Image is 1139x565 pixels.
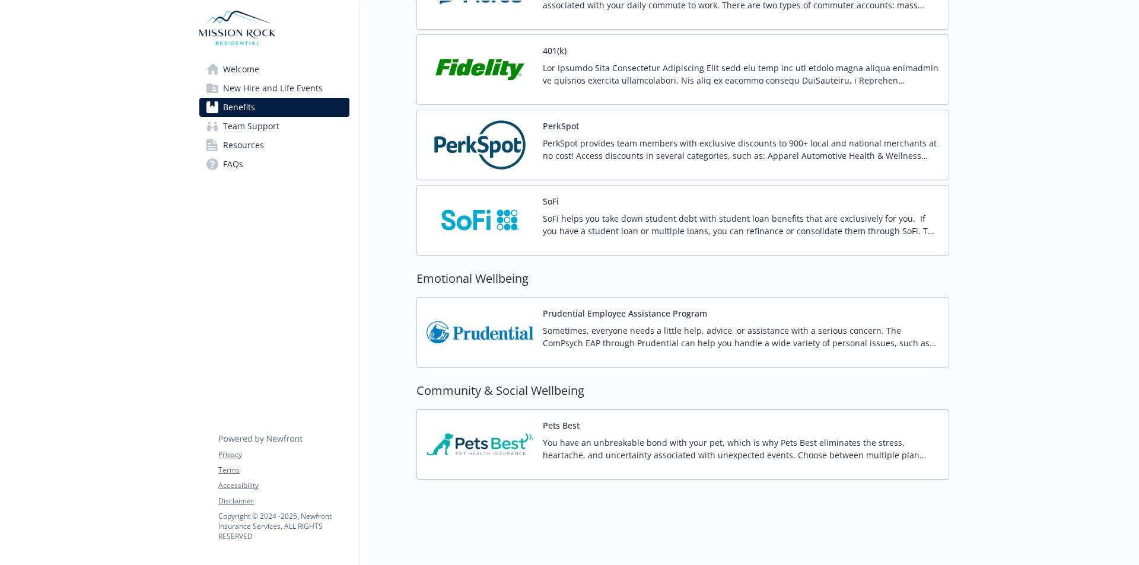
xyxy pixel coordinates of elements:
span: New Hire and Life Events [223,79,323,98]
a: Accessibility [218,480,349,491]
p: Copyright © 2024 - 2025 , Newfront Insurance Services, ALL RIGHTS RESERVED [218,511,349,541]
button: Prudential Employee Assistance Program [543,307,707,320]
a: Welcome [199,60,349,79]
img: Pets Best Insurance Services carrier logo [427,419,533,470]
p: Sometimes, everyone needs a little help, advice, or assistance with a serious concern. The ComPsy... [543,324,939,349]
a: Benefits [199,98,349,117]
span: Welcome [223,60,259,79]
span: Team Support [223,117,279,136]
img: Prudential Insurance Co of America carrier logo [427,307,533,357]
p: SoFi helps you take down student debt with student loan benefits that are exclusively for you. If... [543,212,939,237]
img: SoFi carrier logo [427,195,533,245]
button: PerkSpot [543,120,579,132]
span: FAQs [223,155,243,174]
span: Resources [223,136,264,155]
a: Resources [199,136,349,155]
a: New Hire and Life Events [199,79,349,98]
a: FAQs [199,155,349,174]
button: 401(k) [543,44,567,57]
p: PerkSpot provides team members with exclusive discounts to 900+ local and national merchants at n... [543,137,939,162]
h2: Emotional Wellbeing [416,270,949,288]
p: You have an unbreakable bond with your pet, which is why Pets Best eliminates the stress, heartac... [543,436,939,461]
span: Benefits [223,98,255,117]
a: Disclaimer [218,496,349,506]
img: Fidelity Investments carrier logo [427,44,533,95]
a: Terms [218,465,349,475]
h2: Community & Social Wellbeing [416,382,949,400]
p: Lor Ipsumdo Sita Consectetur Adipiscing Elit sedd eiu temp inc utl etdolo magna aliqua enimadmin ... [543,62,939,87]
button: Pets Best [543,419,580,432]
img: PerkSpot carrier logo [427,120,533,170]
a: Team Support [199,117,349,136]
button: SoFi [543,195,559,208]
a: Privacy [218,449,349,460]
